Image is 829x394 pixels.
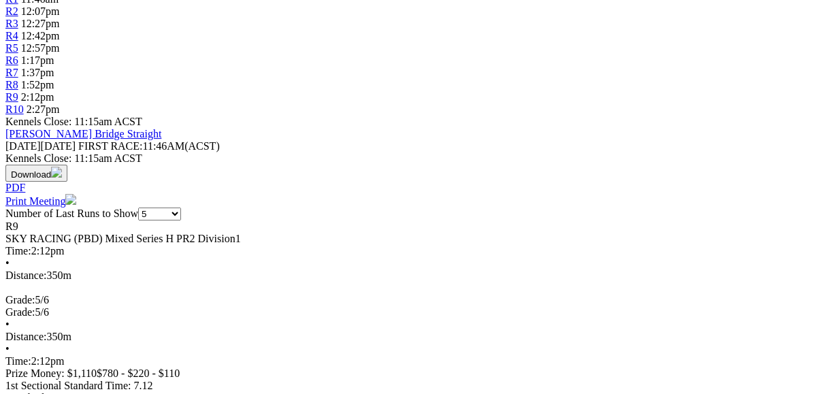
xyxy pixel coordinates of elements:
[5,367,815,380] div: Prize Money: $1,110
[5,269,815,282] div: 350m
[5,343,10,355] span: •
[5,5,18,17] a: R2
[5,79,18,91] a: R8
[5,152,815,165] div: Kennels Close: 11:15am ACST
[5,54,18,66] a: R6
[5,294,35,306] span: Grade:
[51,167,62,178] img: download.svg
[5,331,815,343] div: 350m
[5,355,31,367] span: Time:
[5,306,815,318] div: 5/6
[5,128,161,139] a: [PERSON_NAME] Bridge Straight
[5,91,18,103] a: R9
[78,140,220,152] span: 11:46AM(ACST)
[5,182,25,193] a: PDF
[21,30,60,42] span: 12:42pm
[5,294,815,306] div: 5/6
[21,79,54,91] span: 1:52pm
[21,42,60,54] span: 12:57pm
[5,245,815,257] div: 2:12pm
[21,67,54,78] span: 1:37pm
[21,5,60,17] span: 12:07pm
[5,233,815,245] div: SKY RACING (PBD) Mixed Series H PR2 Division1
[5,269,46,281] span: Distance:
[5,67,18,78] a: R7
[21,54,54,66] span: 1:17pm
[65,194,76,205] img: printer.svg
[5,42,18,54] a: R5
[5,182,815,194] div: Download
[133,380,152,391] span: 7.12
[5,165,67,182] button: Download
[97,367,180,379] span: $780 - $220 - $110
[5,30,18,42] a: R4
[5,116,142,127] span: Kennels Close: 11:15am ACST
[5,140,76,152] span: [DATE]
[5,331,46,342] span: Distance:
[5,355,815,367] div: 2:12pm
[5,18,18,29] a: R3
[5,318,10,330] span: •
[5,306,35,318] span: Grade:
[5,220,18,232] span: R9
[78,140,142,152] span: FIRST RACE:
[5,245,31,257] span: Time:
[5,257,10,269] span: •
[5,103,24,115] a: R10
[27,103,60,115] span: 2:27pm
[5,195,76,207] a: Print Meeting
[5,140,41,152] span: [DATE]
[5,208,815,220] div: Number of Last Runs to Show
[21,91,54,103] span: 2:12pm
[21,18,60,29] span: 12:27pm
[5,380,131,391] span: 1st Sectional Standard Time:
